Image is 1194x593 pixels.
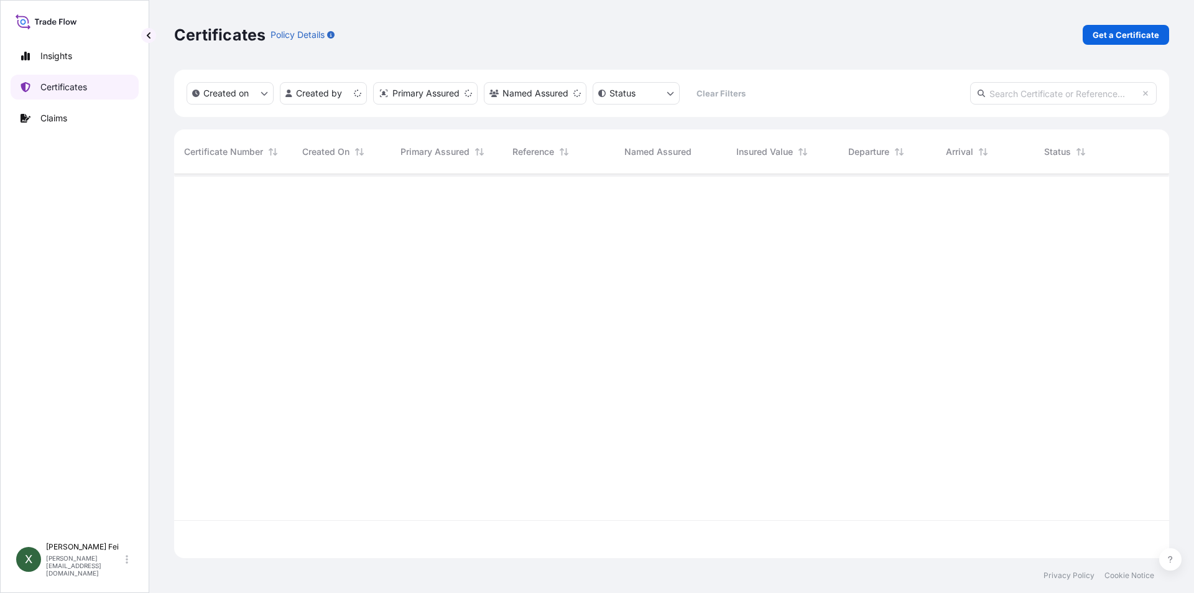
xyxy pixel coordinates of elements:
p: Clear Filters [696,87,746,100]
p: Certificates [174,25,266,45]
p: Primary Assured [392,87,460,100]
button: createdOn Filter options [187,82,274,105]
span: Certificate Number [184,146,263,158]
p: Named Assured [502,87,568,100]
span: Arrival [946,146,973,158]
button: Clear Filters [686,83,756,103]
a: Insights [11,44,139,68]
button: Sort [795,144,810,159]
p: Get a Certificate [1093,29,1159,41]
p: Certificates [40,81,87,93]
span: Insured Value [736,146,793,158]
a: Claims [11,106,139,131]
button: Sort [557,144,572,159]
span: Primary Assured [400,146,470,158]
button: Sort [1073,144,1088,159]
p: Created by [296,87,342,100]
span: Reference [512,146,554,158]
p: [PERSON_NAME][EMAIL_ADDRESS][DOMAIN_NAME] [46,554,123,577]
span: Departure [848,146,889,158]
button: Sort [352,144,367,159]
p: [PERSON_NAME] Fei [46,542,123,552]
button: cargoOwner Filter options [484,82,586,105]
span: Status [1044,146,1071,158]
button: Sort [472,144,487,159]
button: createdBy Filter options [280,82,367,105]
button: Sort [976,144,991,159]
span: X [25,553,32,566]
a: Cookie Notice [1104,571,1154,581]
p: Created on [203,87,249,100]
p: Policy Details [271,29,325,41]
button: certificateStatus Filter options [593,82,680,105]
input: Search Certificate or Reference... [970,82,1157,105]
button: distributor Filter options [373,82,478,105]
a: Certificates [11,75,139,100]
a: Get a Certificate [1083,25,1169,45]
span: Created On [302,146,349,158]
button: Sort [266,144,280,159]
a: Privacy Policy [1044,571,1094,581]
p: Insights [40,50,72,62]
p: Status [609,87,636,100]
p: Claims [40,112,67,124]
button: Sort [892,144,907,159]
span: Named Assured [624,146,692,158]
